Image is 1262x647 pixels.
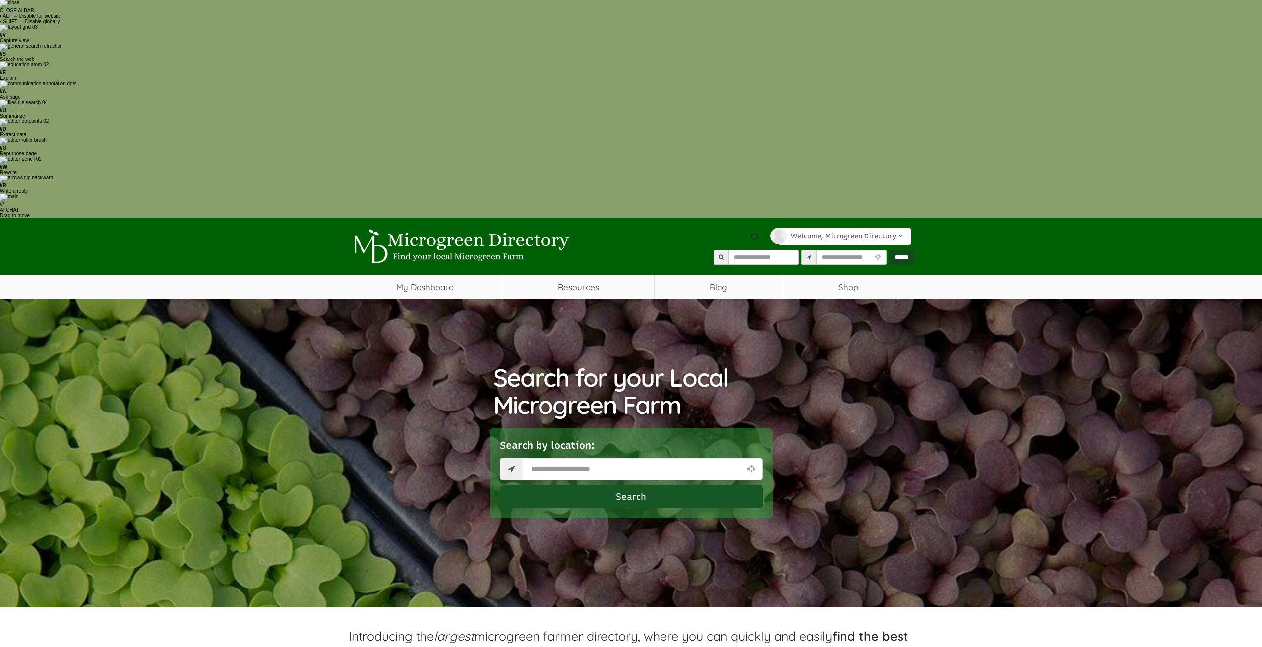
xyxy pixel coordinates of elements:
i: Use Current Location [744,464,757,473]
h1: Search for your Local Microgreen Farm [493,364,769,418]
img: Microgreen Directory [349,229,572,264]
button: Search [500,485,763,508]
a: Blog [655,275,783,299]
i: Use Current Location [873,254,883,261]
a: Resources [502,275,654,299]
img: profile profile holder [770,228,787,244]
label: Search by location: [500,438,595,453]
a: Shop [783,275,914,299]
a: My Dashboard [349,275,502,299]
em: largest [434,628,474,644]
a: Welcome, Microgreen Directory [778,228,911,245]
